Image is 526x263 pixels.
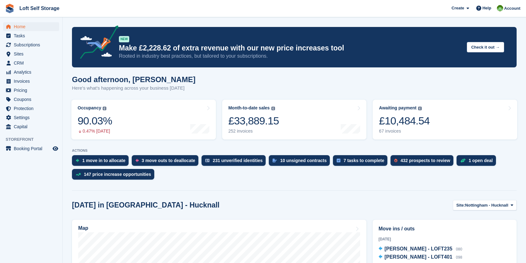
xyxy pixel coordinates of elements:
img: contract_signature_icon-13c848040528278c33f63329250d36e43548de30e8caae1d1a13099fd9432cc5.svg [273,159,277,162]
div: 231 unverified identities [213,158,263,163]
img: move_outs_to_deallocate_icon-f764333ba52eb49d3ac5e1228854f67142a1ed5810a6f6cc68b1a99e826820c5.svg [135,159,139,162]
div: 90.03% [78,114,112,127]
a: 1 open deal [457,155,499,169]
p: Here's what's happening across your business [DATE] [72,85,196,92]
a: menu [3,95,59,104]
div: 432 prospects to review [401,158,450,163]
a: menu [3,40,59,49]
a: menu [3,104,59,113]
a: menu [3,113,59,122]
a: menu [3,22,59,31]
a: menu [3,59,59,67]
span: [PERSON_NAME] - LOFT401 [385,254,452,260]
img: icon-info-grey-7440780725fd019a000dd9b08b2336e03edf1995a4989e88bcd33f0948082b44.svg [103,107,106,110]
img: icon-info-grey-7440780725fd019a000dd9b08b2336e03edf1995a4989e88bcd33f0948082b44.svg [271,107,275,110]
a: Loft Self Storage [17,3,62,13]
span: CRM [14,59,51,67]
span: Storefront [6,136,62,143]
img: task-75834270c22a3079a89374b754ae025e5fb1db73e45f91037f5363f120a921f8.svg [337,159,340,162]
div: Awaiting payment [379,105,416,111]
span: 098 [456,255,462,260]
span: Protection [14,104,51,113]
span: Subscriptions [14,40,51,49]
span: [PERSON_NAME] - LOFT235 [385,246,452,251]
a: menu [3,86,59,95]
a: 10 unsigned contracts [269,155,333,169]
div: NEW [119,36,129,42]
h2: Move ins / outs [379,225,511,233]
span: Pricing [14,86,51,95]
span: Home [14,22,51,31]
img: icon-info-grey-7440780725fd019a000dd9b08b2336e03edf1995a4989e88bcd33f0948082b44.svg [418,107,422,110]
div: 67 invoices [379,129,430,134]
div: 1 move in to allocate [82,158,125,163]
a: menu [3,144,59,153]
p: Make £2,228.62 of extra revenue with our new price increases tool [119,44,462,53]
p: Rooted in industry best practices, but tailored to your subscriptions. [119,53,462,60]
span: Tasks [14,31,51,40]
a: 3 move outs to deallocate [132,155,202,169]
div: £10,484.54 [379,114,430,127]
button: Site: Nottingham - Hucknall [453,200,517,210]
a: 147 price increase opportunities [72,169,157,183]
div: 147 price increase opportunities [84,172,151,177]
span: Nottingham - Hucknall [465,202,508,208]
a: [PERSON_NAME] - LOFT401 098 [379,253,462,261]
img: move_ins_to_allocate_icon-fdf77a2bb77ea45bf5b3d319d69a93e2d87916cf1d5bf7949dd705db3b84f3ca.svg [76,159,79,162]
a: menu [3,122,59,131]
a: 1 move in to allocate [72,155,132,169]
span: Account [504,5,520,12]
span: Help [483,5,491,11]
img: price_increase_opportunities-93ffe204e8149a01c8c9dc8f82e8f89637d9d84a8eef4429ea346261dce0b2c0.svg [76,173,81,176]
a: Month-to-date sales £33,889.15 252 invoices [222,100,367,139]
span: Site: [456,202,465,208]
button: Check it out → [467,42,504,52]
div: Month-to-date sales [228,105,270,111]
a: 7 tasks to complete [333,155,391,169]
div: 3 move outs to deallocate [142,158,195,163]
a: 231 unverified identities [202,155,269,169]
div: [DATE] [379,236,511,242]
a: menu [3,50,59,58]
span: Capital [14,122,51,131]
img: deal-1b604bf984904fb50ccaf53a9ad4b4a5d6e5aea283cecdc64d6e3604feb123c2.svg [460,158,466,163]
span: Sites [14,50,51,58]
a: 432 prospects to review [391,155,457,169]
h2: Map [78,225,88,231]
span: Create [452,5,464,11]
span: Invoices [14,77,51,86]
h2: [DATE] in [GEOGRAPHIC_DATA] - Hucknall [72,201,220,209]
span: Settings [14,113,51,122]
a: menu [3,77,59,86]
a: menu [3,31,59,40]
span: Analytics [14,68,51,76]
a: Preview store [52,145,59,152]
img: price-adjustments-announcement-icon-8257ccfd72463d97f412b2fc003d46551f7dbcb40ab6d574587a9cd5c0d94... [75,25,119,61]
div: 252 invoices [228,129,279,134]
h1: Good afternoon, [PERSON_NAME] [72,75,196,84]
a: Awaiting payment £10,484.54 67 invoices [373,100,517,139]
p: ACTIONS [72,149,517,153]
div: 10 unsigned contracts [280,158,327,163]
a: [PERSON_NAME] - LOFT235 080 [379,245,462,253]
img: stora-icon-8386f47178a22dfd0bd8f6a31ec36ba5ce8667c1dd55bd0f319d3a0aa187defe.svg [5,4,14,13]
span: Coupons [14,95,51,104]
a: menu [3,68,59,76]
div: Occupancy [78,105,101,111]
span: Booking Portal [14,144,51,153]
img: verify_identity-adf6edd0f0f0b5bbfe63781bf79b02c33cf7c696d77639b501bdc392416b5a36.svg [205,159,210,162]
span: 080 [456,247,462,251]
img: prospect-51fa495bee0391a8d652442698ab0144808aea92771e9ea1ae160a38d050c398.svg [394,159,397,162]
div: 7 tasks to complete [344,158,384,163]
img: James Johnson [497,5,503,11]
div: 1 open deal [469,158,493,163]
div: £33,889.15 [228,114,279,127]
a: Occupancy 90.03% 0.47% [DATE] [71,100,216,139]
div: 0.47% [DATE] [78,129,112,134]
